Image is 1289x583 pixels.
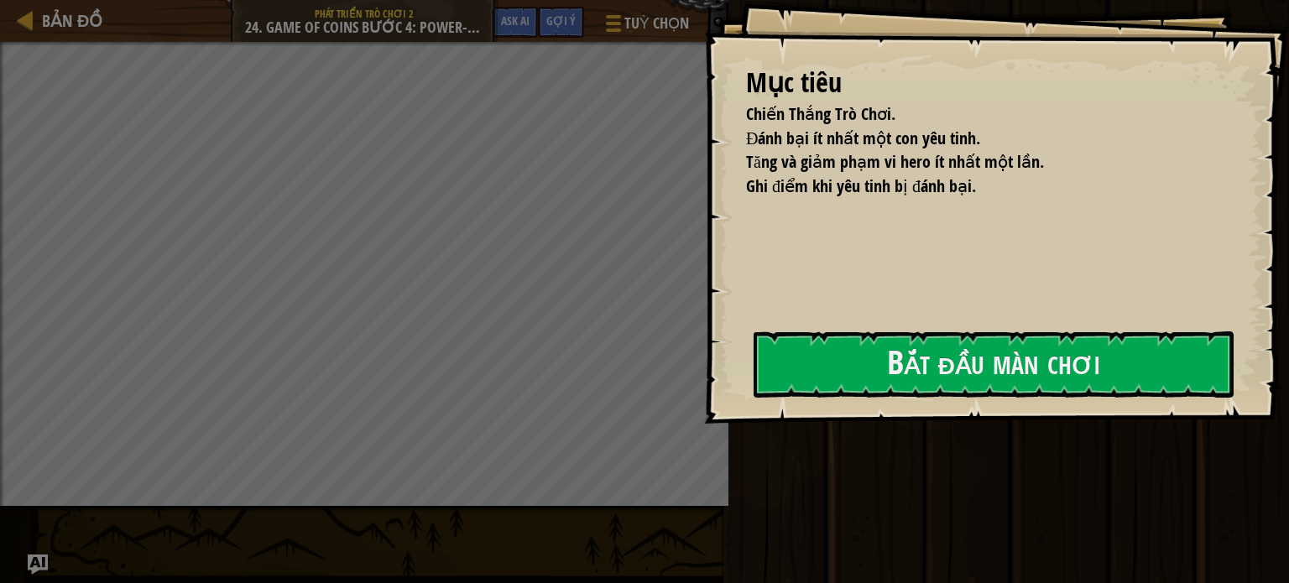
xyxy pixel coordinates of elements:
div: Mục tiêu [746,64,1230,102]
button: Ask AI [493,7,538,38]
li: Ghi điểm khi yêu tinh bị đánh bại. [725,174,1226,199]
li: Chiến Thắng Trò Chơi. [725,102,1226,127]
button: Tuỳ chọn [592,7,699,46]
span: Ask AI [501,13,530,29]
li: Đánh bại ít nhất một con yêu tinh. [725,127,1226,151]
span: Gợi ý [546,13,576,29]
button: Ask AI [28,554,48,575]
span: Tuỳ chọn [624,13,689,34]
a: Bản đồ [34,9,102,32]
span: Bản đồ [42,9,102,32]
li: Tăng và giảm phạm vi hero ít nhất một lần. [725,150,1226,174]
span: Tăng và giảm phạm vi hero ít nhất một lần. [746,150,1044,173]
span: Đánh bại ít nhất một con yêu tinh. [746,127,980,149]
span: Ghi điểm khi yêu tinh bị đánh bại. [746,174,976,197]
button: Bắt đầu màn chơi [754,331,1234,398]
span: Chiến Thắng Trò Chơi. [746,102,895,125]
